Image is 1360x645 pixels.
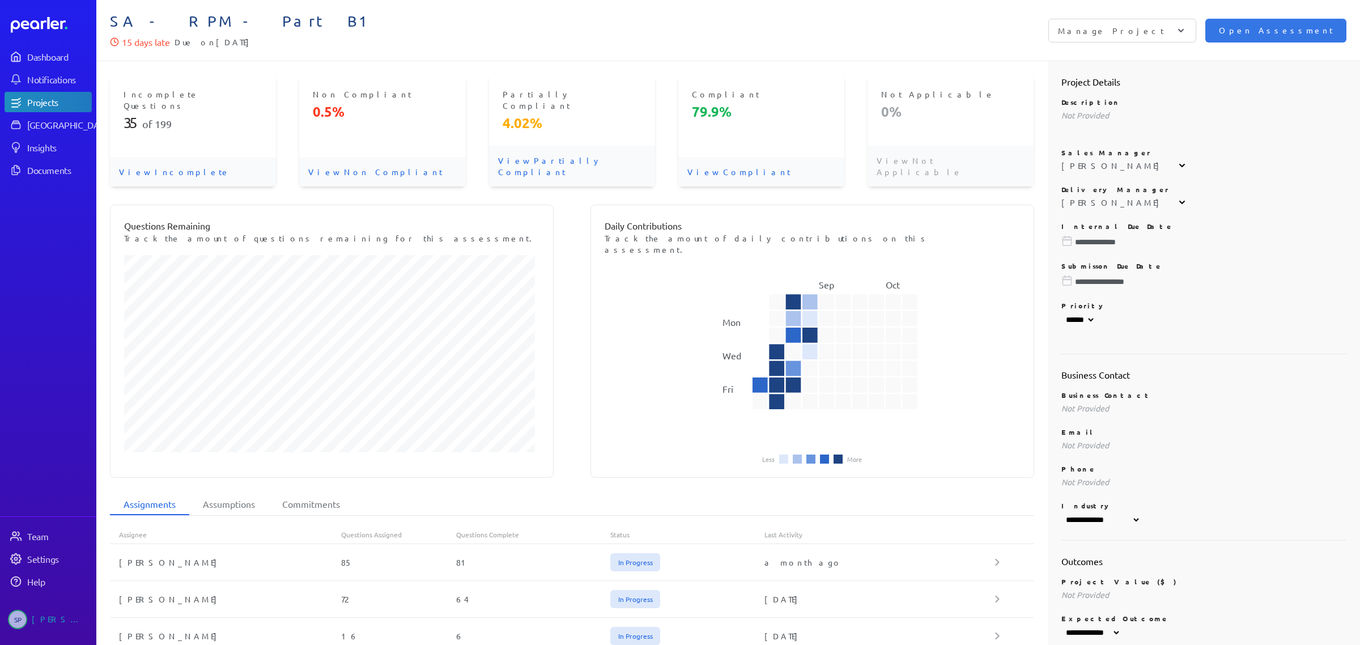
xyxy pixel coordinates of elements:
[5,160,92,180] a: Documents
[1061,391,1347,400] p: Business Contact
[124,88,262,111] p: Incomplete Questions
[5,46,92,67] a: Dashboard
[5,571,92,592] a: Help
[762,456,775,462] li: Less
[175,35,255,49] span: Due on [DATE]
[610,590,660,608] span: In Progress
[605,232,1020,255] p: Track the amount of daily contributions on this assessment.
[819,279,834,290] text: Sep
[5,549,92,569] a: Settings
[881,88,1020,100] p: Not Applicable
[1061,440,1109,450] span: Not Provided
[313,103,452,121] p: 0.5%
[1061,614,1347,623] p: Expected Outcome
[1061,403,1109,413] span: Not Provided
[110,530,341,539] div: Assignee
[124,114,262,132] p: of
[1061,75,1347,88] h2: Project Details
[27,119,112,130] div: [GEOGRAPHIC_DATA]
[110,593,341,605] div: [PERSON_NAME]
[1061,97,1347,107] p: Description
[886,279,900,290] text: Oct
[610,553,660,571] span: In Progress
[110,157,276,186] p: View Incomplete
[122,35,170,49] p: 15 days late
[189,494,269,515] li: Assumptions
[124,232,539,244] p: Track the amount of questions remaining for this assessment.
[1061,261,1347,270] p: Submisson Due Date
[5,605,92,634] a: SP[PERSON_NAME]
[1061,554,1347,568] h2: Outcomes
[27,531,91,542] div: Team
[764,530,996,539] div: Last Activity
[489,146,655,186] p: View Partially Compliant
[27,553,91,565] div: Settings
[1061,301,1347,310] p: Priority
[27,96,91,108] div: Projects
[678,157,844,186] p: View Compliant
[1061,477,1109,487] span: Not Provided
[27,74,91,85] div: Notifications
[8,610,27,629] span: Sarah Pendlebury
[722,316,741,328] text: Mon
[1061,464,1347,473] p: Phone
[124,114,142,131] span: 35
[1061,427,1347,436] p: Email
[722,383,733,394] text: Fri
[456,530,610,539] div: Questions Complete
[610,627,660,645] span: In Progress
[110,557,341,568] div: [PERSON_NAME]
[692,88,831,100] p: Compliant
[341,630,457,642] div: 16
[868,146,1034,186] p: View Not Applicable
[605,219,1020,232] p: Daily Contributions
[692,103,831,121] p: 79.9%
[110,12,728,31] span: SA - RPM - Part B1
[764,557,996,568] div: a month ago
[110,630,341,642] div: [PERSON_NAME]
[456,630,610,642] div: 6
[341,557,457,568] div: 85
[32,610,88,629] div: [PERSON_NAME]
[1219,24,1333,37] span: Open Assessment
[722,350,741,361] text: Wed
[27,576,91,587] div: Help
[341,593,457,605] div: 72
[124,219,539,232] p: Questions Remaining
[5,92,92,112] a: Projects
[299,157,465,186] p: View Non Compliant
[5,137,92,158] a: Insights
[847,456,862,462] li: More
[269,494,354,515] li: Commitments
[1058,25,1164,36] p: Manage Project
[27,164,91,176] div: Documents
[1061,236,1347,248] input: Please choose a due date
[5,114,92,135] a: [GEOGRAPHIC_DATA]
[1061,577,1347,586] p: Project Value ($)
[11,17,92,33] a: Dashboard
[1061,185,1347,194] p: Delivery Manager
[503,114,641,132] p: 4.02%
[610,530,764,539] div: Status
[881,103,1020,121] p: 0%
[5,69,92,90] a: Notifications
[341,530,457,539] div: Questions Assigned
[1205,19,1346,43] button: Open Assessment
[764,630,996,642] div: [DATE]
[1061,110,1109,120] span: Not Provided
[764,593,996,605] div: [DATE]
[27,142,91,153] div: Insights
[1061,148,1347,157] p: Sales Manager
[503,88,641,111] p: Partially Compliant
[1061,501,1347,510] p: Industry
[313,88,452,100] p: Non Compliant
[1061,222,1347,231] p: Internal Due Date
[110,494,189,515] li: Assignments
[5,526,92,546] a: Team
[155,118,172,130] span: 199
[1061,160,1165,171] div: [PERSON_NAME]
[1061,197,1165,208] div: [PERSON_NAME]
[1061,276,1347,287] input: Please choose a due date
[456,557,610,568] div: 81
[456,593,610,605] div: 64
